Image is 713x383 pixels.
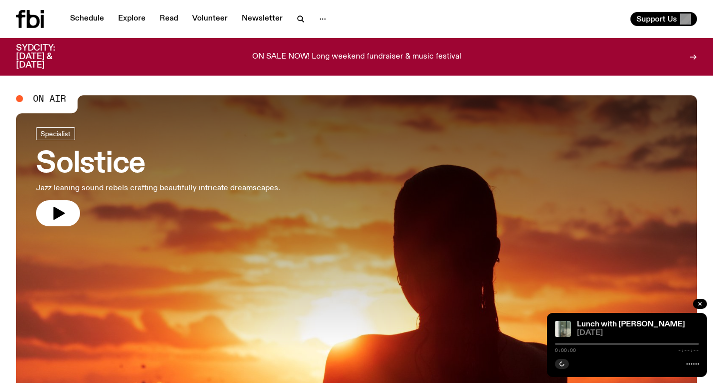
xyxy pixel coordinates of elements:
[154,12,184,26] a: Read
[678,348,699,353] span: -:--:--
[36,127,75,140] a: Specialist
[636,15,677,24] span: Support Us
[64,12,110,26] a: Schedule
[33,94,66,103] span: On Air
[36,182,280,194] p: Jazz leaning sound rebels crafting beautifully intricate dreamscapes.
[41,130,71,137] span: Specialist
[112,12,152,26] a: Explore
[555,348,576,353] span: 0:00:00
[36,150,280,178] h3: Solstice
[36,127,280,226] a: SolsticeJazz leaning sound rebels crafting beautifully intricate dreamscapes.
[577,320,685,328] a: Lunch with [PERSON_NAME]
[16,44,80,70] h3: SYDCITY: [DATE] & [DATE]
[186,12,234,26] a: Volunteer
[630,12,697,26] button: Support Us
[577,329,699,337] span: [DATE]
[236,12,289,26] a: Newsletter
[252,53,461,62] p: ON SALE NOW! Long weekend fundraiser & music festival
